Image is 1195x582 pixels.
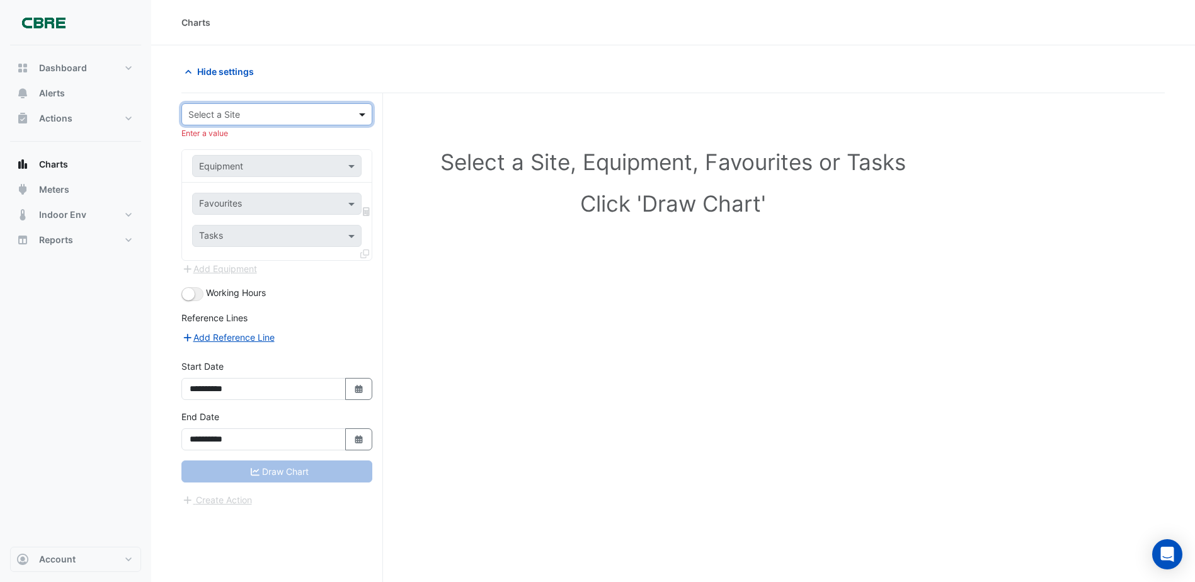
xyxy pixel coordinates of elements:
[10,106,141,131] button: Actions
[16,158,29,171] app-icon: Charts
[39,208,86,221] span: Indoor Env
[16,183,29,196] app-icon: Meters
[16,112,29,125] app-icon: Actions
[39,112,72,125] span: Actions
[353,434,365,445] fa-icon: Select Date
[16,208,29,221] app-icon: Indoor Env
[181,330,275,345] button: Add Reference Line
[360,248,369,259] span: Clone Favourites and Tasks from this Equipment to other Equipment
[39,553,76,566] span: Account
[181,16,210,29] div: Charts
[1152,539,1182,569] div: Open Intercom Messenger
[39,234,73,246] span: Reports
[39,87,65,100] span: Alerts
[15,10,72,35] img: Company Logo
[10,202,141,227] button: Indoor Env
[209,190,1137,217] h1: Click 'Draw Chart'
[181,128,372,139] div: Enter a value
[16,87,29,100] app-icon: Alerts
[39,62,87,74] span: Dashboard
[206,287,266,298] span: Working Hours
[197,229,223,245] div: Tasks
[10,81,141,106] button: Alerts
[39,183,69,196] span: Meters
[10,55,141,81] button: Dashboard
[10,547,141,572] button: Account
[361,206,372,217] span: Choose Function
[39,158,68,171] span: Charts
[181,410,219,423] label: End Date
[10,177,141,202] button: Meters
[181,360,224,373] label: Start Date
[197,197,242,213] div: Favourites
[353,384,365,394] fa-icon: Select Date
[10,152,141,177] button: Charts
[181,60,262,83] button: Hide settings
[16,62,29,74] app-icon: Dashboard
[181,311,248,324] label: Reference Lines
[197,65,254,78] span: Hide settings
[10,227,141,253] button: Reports
[209,149,1137,175] h1: Select a Site, Equipment, Favourites or Tasks
[16,234,29,246] app-icon: Reports
[181,494,253,505] app-escalated-ticket-create-button: Please correct errors first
